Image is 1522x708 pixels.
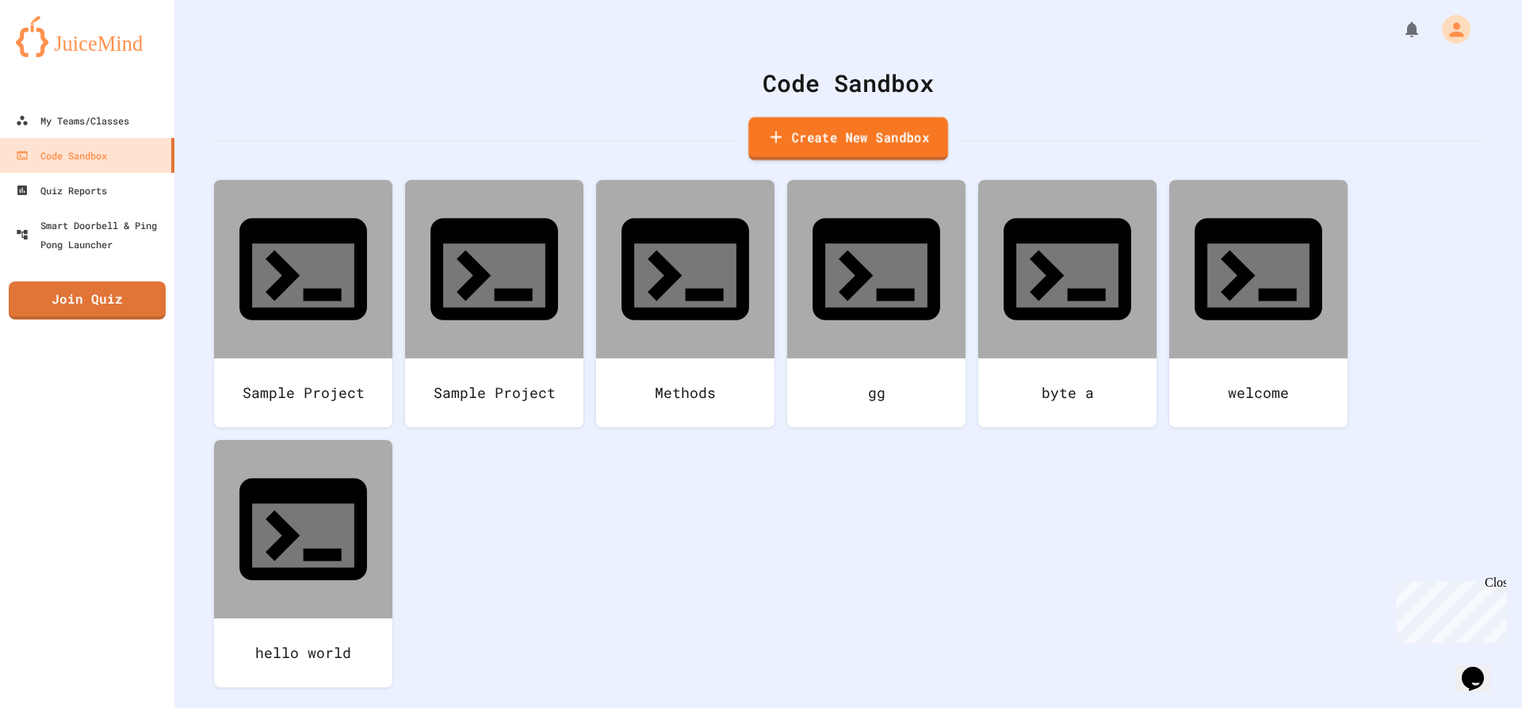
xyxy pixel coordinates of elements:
div: hello world [214,618,392,687]
a: hello world [214,440,392,687]
a: Create New Sandbox [748,117,948,161]
div: Sample Project [214,358,392,427]
div: gg [787,358,966,427]
div: My Notifications [1373,16,1425,43]
div: My Account [1425,11,1474,48]
div: byte a [978,358,1157,427]
div: Code Sandbox [214,65,1482,101]
img: logo-orange.svg [16,16,159,57]
iframe: chat widget [1390,576,1506,643]
a: Methods [596,180,774,427]
div: Quiz Reports [16,181,107,200]
div: My Teams/Classes [16,111,129,130]
a: gg [787,180,966,427]
div: Chat with us now!Close [6,6,109,101]
a: welcome [1169,180,1348,427]
div: Smart Doorbell & Ping Pong Launcher [16,216,168,254]
a: Sample Project [405,180,583,427]
div: Sample Project [405,358,583,427]
iframe: chat widget [1455,645,1506,692]
a: Sample Project [214,180,392,427]
div: welcome [1169,358,1348,427]
div: Methods [596,358,774,427]
a: byte a [978,180,1157,427]
a: Join Quiz [9,281,166,320]
div: Code Sandbox [16,146,107,165]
